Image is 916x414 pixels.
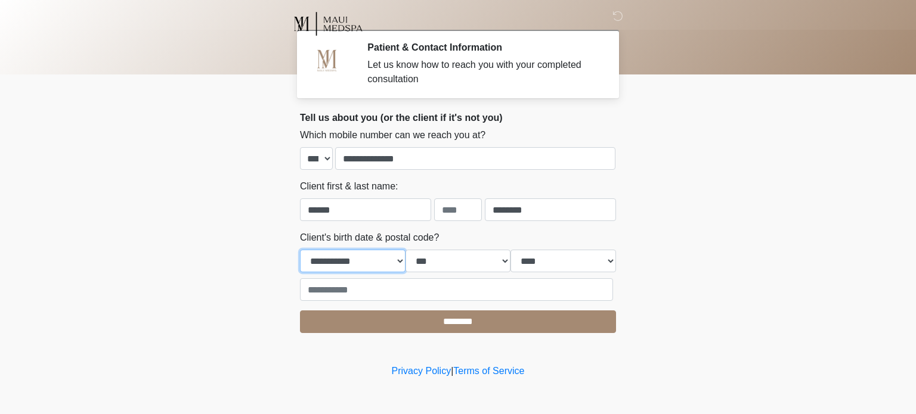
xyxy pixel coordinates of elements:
[300,112,616,123] h2: Tell us about you (or the client if it's not you)
[300,128,485,142] label: Which mobile number can we reach you at?
[288,9,367,39] img: Maui MedSpa Logo
[300,231,439,245] label: Client's birth date & postal code?
[300,179,398,194] label: Client first & last name:
[451,366,453,376] a: |
[367,58,598,86] div: Let us know how to reach you with your completed consultation
[309,42,345,77] img: Agent Avatar
[453,366,524,376] a: Terms of Service
[392,366,451,376] a: Privacy Policy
